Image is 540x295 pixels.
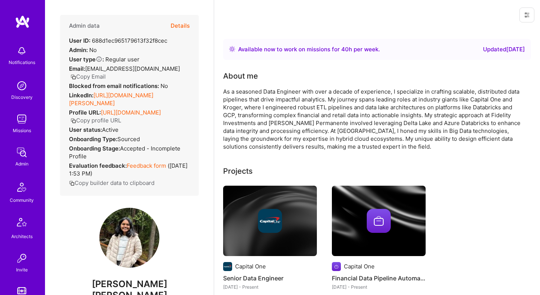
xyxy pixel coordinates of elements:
div: Missions [13,127,31,134]
strong: User status: [69,126,102,133]
img: teamwork [14,112,29,127]
i: icon Copy [70,74,76,80]
img: cover [332,186,426,256]
strong: Email: [69,65,85,72]
div: Admin [15,160,28,168]
strong: Evaluation feedback: [69,162,127,169]
div: 688d1ec965179613f32f8cec [69,37,167,45]
img: Company logo [367,209,391,233]
button: Details [171,15,190,37]
span: 40 [341,46,349,53]
span: sourced [117,136,140,143]
div: Notifications [9,58,35,66]
div: ( [DATE] 1:53 PM ) [69,162,190,177]
div: About me [223,70,258,82]
div: [DATE] - Present [223,283,317,291]
button: Copy profile URL [70,116,121,124]
img: admin teamwork [14,145,29,160]
div: No [69,82,168,90]
div: No [69,46,97,54]
span: Active [102,126,118,133]
div: Available now to work on missions for h per week . [238,45,380,54]
img: Community [13,178,31,196]
strong: Blocked from email notifications: [69,82,160,89]
img: tokens [17,287,26,294]
div: Architects [11,232,33,240]
strong: Admin: [69,46,88,54]
div: Capital One [344,262,375,270]
div: Community [10,196,34,204]
img: Company logo [332,262,341,271]
button: Copy builder data to clipboard [69,179,154,187]
img: cover [223,186,317,256]
img: Architects [13,215,31,232]
div: Regular user [69,55,139,63]
img: Company logo [223,262,232,271]
div: [DATE] - Present [332,283,426,291]
i: Help [96,56,102,63]
div: Projects [223,165,253,177]
img: discovery [14,78,29,93]
div: As a seasoned Data Engineer with over a decade of experience, I specialize in crafting scalable, ... [223,88,523,150]
strong: User ID: [69,37,90,44]
strong: Onboarding Stage: [69,145,120,152]
h4: Senior Data Engineer [223,273,317,283]
button: Copy Email [70,73,106,80]
h4: Admin data [69,22,100,29]
a: Feedback form [127,162,166,169]
strong: User type : [69,56,104,63]
i: icon Copy [69,180,75,186]
strong: LinkedIn: [69,92,93,99]
div: Updated [DATE] [483,45,525,54]
div: Discovery [11,93,33,101]
div: Invite [16,266,28,274]
img: Company logo [258,209,282,233]
img: bell [14,43,29,58]
strong: Profile URL: [69,109,101,116]
i: icon Copy [70,118,76,124]
span: [EMAIL_ADDRESS][DOMAIN_NAME] [85,65,180,72]
a: [URL][DOMAIN_NAME] [101,109,161,116]
a: [URL][DOMAIN_NAME][PERSON_NAME] [69,92,153,107]
img: Invite [14,251,29,266]
img: logo [15,15,30,28]
strong: Onboarding Type: [69,136,117,143]
h4: Financial Data Pipeline Automation [332,273,426,283]
img: Availability [229,46,235,52]
span: Accepted - Incomplete Profile [69,145,180,160]
img: User Avatar [99,208,159,268]
div: Capital One [235,262,266,270]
